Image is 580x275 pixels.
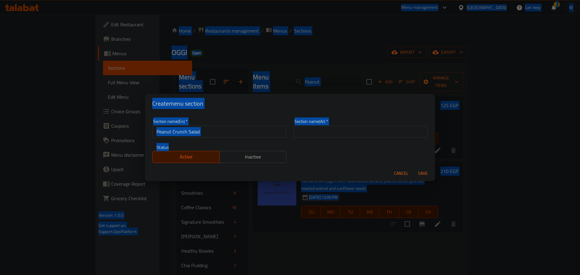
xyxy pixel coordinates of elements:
[416,170,430,177] span: Save
[391,168,411,179] button: Cancel
[413,168,433,179] button: Save
[155,152,217,161] span: Active
[152,151,220,163] button: Active
[152,126,286,138] input: Please enter section name(en)
[152,99,428,108] h2: Create menu section
[294,126,428,138] input: Please enter section name(ar)
[219,151,287,163] button: Inactive
[394,170,408,177] span: Cancel
[222,152,284,161] span: Inactive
